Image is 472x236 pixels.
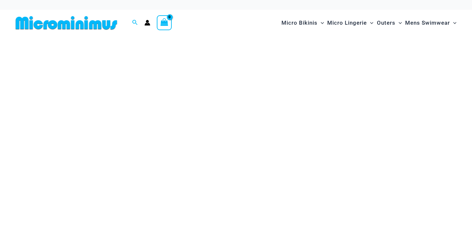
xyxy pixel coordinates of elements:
[13,16,120,30] img: MM SHOP LOGO FLAT
[367,15,373,31] span: Menu Toggle
[281,15,317,31] span: Micro Bikinis
[157,15,172,30] a: View Shopping Cart, empty
[395,15,402,31] span: Menu Toggle
[132,19,138,27] a: Search icon link
[144,20,150,26] a: Account icon link
[450,15,456,31] span: Menu Toggle
[326,13,375,33] a: Micro LingerieMenu ToggleMenu Toggle
[377,15,395,31] span: Outers
[405,15,450,31] span: Mens Swimwear
[327,15,367,31] span: Micro Lingerie
[317,15,324,31] span: Menu Toggle
[280,13,326,33] a: Micro BikinisMenu ToggleMenu Toggle
[279,12,459,34] nav: Site Navigation
[375,13,404,33] a: OutersMenu ToggleMenu Toggle
[404,13,458,33] a: Mens SwimwearMenu ToggleMenu Toggle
